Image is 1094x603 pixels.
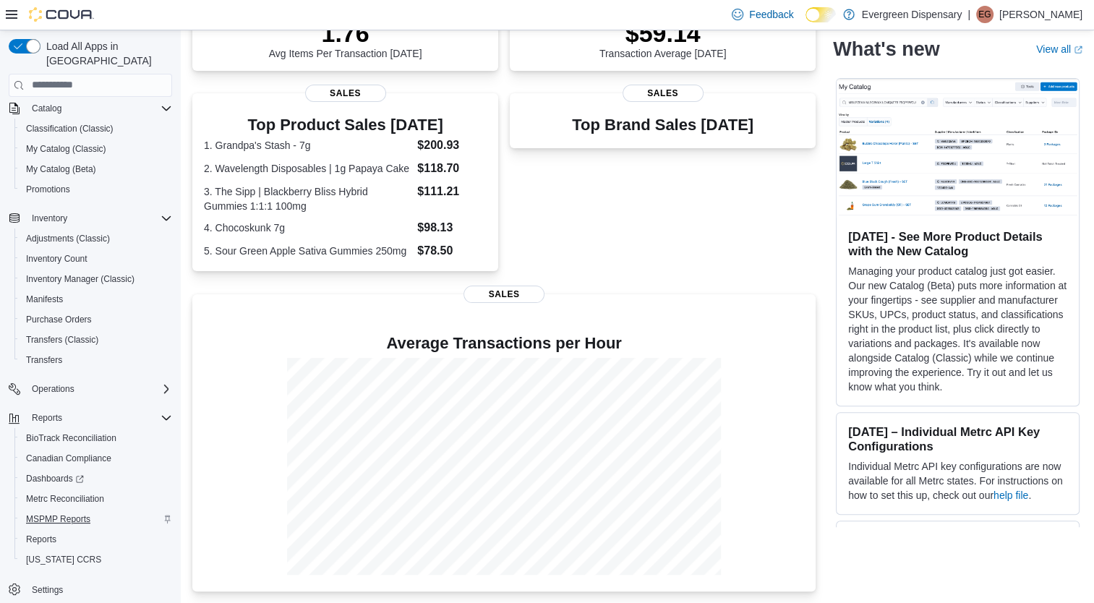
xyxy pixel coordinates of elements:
a: Settings [26,581,69,599]
button: Inventory [26,210,73,227]
button: Reports [26,409,68,427]
span: Classification (Classic) [26,123,114,134]
button: My Catalog (Classic) [14,139,178,159]
span: Settings [26,580,172,598]
a: BioTrack Reconciliation [20,429,122,447]
span: Catalog [32,103,61,114]
span: Metrc Reconciliation [26,493,104,505]
span: Transfers [26,354,62,366]
span: BioTrack Reconciliation [26,432,116,444]
span: Adjustments (Classic) [20,230,172,247]
a: Manifests [20,291,69,308]
span: Operations [32,383,74,395]
p: Evergreen Dispensary [862,6,962,23]
a: Purchase Orders [20,311,98,328]
dd: $78.50 [417,242,487,260]
button: Operations [3,379,178,399]
span: Classification (Classic) [20,120,172,137]
span: Transfers [20,351,172,369]
a: Transfers (Classic) [20,331,104,348]
span: Sales [623,85,704,102]
span: Reports [20,531,172,548]
span: Reports [26,409,172,427]
a: View allExternal link [1036,43,1082,55]
svg: External link [1074,46,1082,54]
dt: 4. Chocoskunk 7g [204,221,411,235]
a: Metrc Reconciliation [20,490,110,508]
span: BioTrack Reconciliation [20,429,172,447]
span: Promotions [26,184,70,195]
span: Purchase Orders [26,314,92,325]
span: Dashboards [20,470,172,487]
dt: 3. The Sipp | Blackberry Bliss Hybrid Gummies 1:1:1 100mg [204,184,411,213]
dd: $200.93 [417,137,487,154]
span: Canadian Compliance [20,450,172,467]
a: Canadian Compliance [20,450,117,467]
span: My Catalog (Beta) [26,163,96,175]
a: My Catalog (Beta) [20,161,102,178]
p: | [967,6,970,23]
span: Inventory Count [20,250,172,268]
span: Catalog [26,100,172,117]
a: Promotions [20,181,76,198]
a: Reports [20,531,62,548]
p: Individual Metrc API key configurations are now available for all Metrc states. For instructions ... [848,459,1067,502]
span: MSPMP Reports [26,513,90,525]
button: Reports [14,529,178,549]
span: Transfers (Classic) [20,331,172,348]
span: Dashboards [26,473,84,484]
button: Inventory Count [14,249,178,269]
span: [US_STATE] CCRS [26,554,101,565]
span: Load All Apps in [GEOGRAPHIC_DATA] [40,39,172,68]
a: [US_STATE] CCRS [20,551,107,568]
span: EG [978,6,991,23]
dt: 2. Wavelength Disposables | 1g Papaya Cake [204,161,411,176]
span: Reports [26,534,56,545]
a: help file [993,489,1028,501]
a: My Catalog (Classic) [20,140,112,158]
div: Transaction Average [DATE] [599,19,727,59]
span: Feedback [749,7,793,22]
button: My Catalog (Beta) [14,159,178,179]
h3: [DATE] - See More Product Details with the New Catalog [848,229,1067,258]
button: Catalog [3,98,178,119]
h3: Top Product Sales [DATE] [204,116,487,134]
div: Enos Gee [976,6,993,23]
span: Transfers (Classic) [26,334,98,346]
span: My Catalog (Classic) [26,143,106,155]
p: $59.14 [599,19,727,48]
span: Manifests [26,294,63,305]
span: Purchase Orders [20,311,172,328]
span: Inventory Manager (Classic) [20,270,172,288]
span: Settings [32,584,63,596]
span: Washington CCRS [20,551,172,568]
button: Canadian Compliance [14,448,178,469]
button: Transfers (Classic) [14,330,178,350]
button: [US_STATE] CCRS [14,549,178,570]
a: Dashboards [20,470,90,487]
dd: $111.21 [417,183,487,200]
span: Inventory [32,213,67,224]
h3: [DATE] – Individual Metrc API Key Configurations [848,424,1067,453]
h4: Average Transactions per Hour [204,335,804,352]
a: Inventory Manager (Classic) [20,270,140,288]
a: MSPMP Reports [20,510,96,528]
h2: What's new [833,38,939,61]
span: Metrc Reconciliation [20,490,172,508]
dd: $118.70 [417,160,487,177]
button: BioTrack Reconciliation [14,428,178,448]
span: Promotions [20,181,172,198]
span: My Catalog (Classic) [20,140,172,158]
span: Adjustments (Classic) [26,233,110,244]
span: Manifests [20,291,172,308]
a: Inventory Count [20,250,93,268]
button: Inventory [3,208,178,228]
button: Catalog [26,100,67,117]
span: Operations [26,380,172,398]
button: Promotions [14,179,178,200]
span: My Catalog (Beta) [20,161,172,178]
button: Transfers [14,350,178,370]
dt: 1. Grandpa's Stash - 7g [204,138,411,153]
button: MSPMP Reports [14,509,178,529]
